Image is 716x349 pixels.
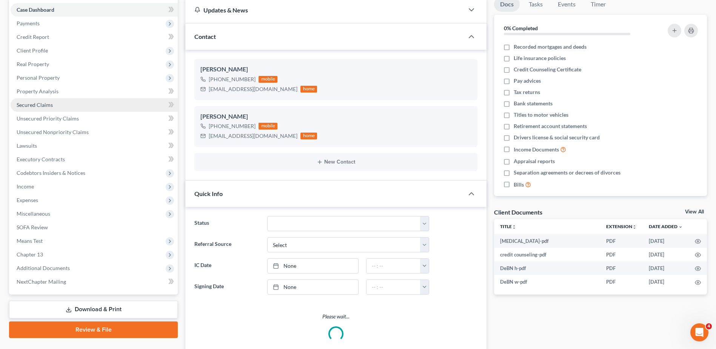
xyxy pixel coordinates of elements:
[514,158,555,165] span: Appraisal reports
[494,275,600,289] td: DeBN w-pdf
[11,275,178,289] a: NextChapter Mailing
[514,122,587,130] span: Retirement account statements
[514,111,568,119] span: Titles to motor vehicles
[600,248,643,261] td: PDF
[200,112,471,121] div: [PERSON_NAME]
[209,76,256,83] div: [PHONE_NUMBER]
[17,129,89,135] span: Unsecured Nonpriority Claims
[504,25,538,31] strong: 0% Completed
[194,190,223,197] span: Quick Info
[643,248,689,261] td: [DATE]
[494,234,600,248] td: [MEDICAL_DATA]-pdf
[209,85,297,93] div: [EMAIL_ADDRESS][DOMAIN_NAME]
[191,258,263,273] label: IC Date
[17,47,48,54] span: Client Profile
[514,181,524,188] span: Bills
[500,224,516,229] a: Titleunfold_more
[632,225,637,229] i: unfold_more
[17,197,38,203] span: Expenses
[514,43,587,51] span: Recorded mortgages and deeds
[17,34,49,40] span: Credit Report
[494,208,542,216] div: Client Documents
[514,134,600,141] span: Drivers license & social security card
[17,265,70,271] span: Additional Documents
[209,132,297,140] div: [EMAIL_ADDRESS][DOMAIN_NAME]
[11,3,178,17] a: Case Dashboard
[514,54,566,62] span: Life insurance policies
[17,142,37,149] span: Lawsuits
[17,102,53,108] span: Secured Claims
[17,74,60,81] span: Personal Property
[11,125,178,139] a: Unsecured Nonpriority Claims
[11,153,178,166] a: Executory Contracts
[194,33,216,40] span: Contact
[514,77,541,85] span: Pay advices
[17,170,85,176] span: Codebtors Insiders & Notices
[643,234,689,248] td: [DATE]
[9,301,178,318] a: Download & Print
[600,261,643,275] td: PDF
[514,88,540,96] span: Tax returns
[209,122,256,130] div: [PHONE_NUMBER]
[194,6,455,14] div: Updates & News
[649,224,683,229] a: Date Added expand_more
[194,313,477,320] p: Please wait...
[11,98,178,112] a: Secured Claims
[17,251,43,258] span: Chapter 13
[494,248,600,261] td: credit counseling-pdf
[643,275,689,289] td: [DATE]
[17,278,66,285] span: NextChapter Mailing
[366,280,420,294] input: -- : --
[11,112,178,125] a: Unsecured Priority Claims
[300,133,317,139] div: home
[17,183,34,190] span: Income
[17,20,40,26] span: Payments
[11,221,178,234] a: SOFA Review
[11,85,178,98] a: Property Analysis
[9,321,178,338] a: Review & File
[11,139,178,153] a: Lawsuits
[191,216,263,231] label: Status
[17,210,50,217] span: Miscellaneous
[494,261,600,275] td: DeBN h-pdf
[268,259,358,273] a: None
[366,259,420,273] input: -- : --
[259,123,277,130] div: mobile
[268,280,358,294] a: None
[191,280,263,295] label: Signing Date
[643,261,689,275] td: [DATE]
[606,224,637,229] a: Extensionunfold_more
[600,234,643,248] td: PDF
[690,323,708,341] iframe: Intercom live chat
[11,30,178,44] a: Credit Report
[191,237,263,252] label: Referral Source
[514,100,553,107] span: Bank statements
[17,88,59,94] span: Property Analysis
[512,225,516,229] i: unfold_more
[17,115,79,122] span: Unsecured Priority Claims
[514,66,581,73] span: Credit Counseling Certificate
[514,146,559,153] span: Income Documents
[17,224,48,230] span: SOFA Review
[600,275,643,289] td: PDF
[259,76,277,83] div: mobile
[17,156,65,162] span: Executory Contracts
[514,169,621,176] span: Separation agreements or decrees of divorces
[17,6,54,13] span: Case Dashboard
[17,61,49,67] span: Real Property
[200,65,471,74] div: [PERSON_NAME]
[678,225,683,229] i: expand_more
[200,159,471,165] button: New Contact
[685,209,704,215] a: View All
[706,323,712,329] span: 4
[17,238,43,244] span: Means Test
[300,86,317,93] div: home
